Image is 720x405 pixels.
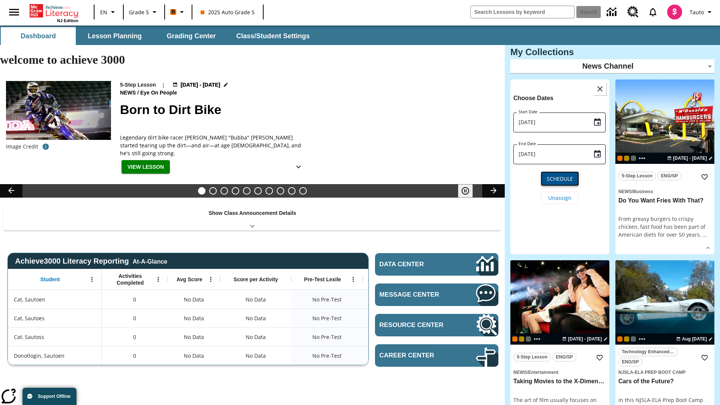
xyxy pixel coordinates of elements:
button: Open Menu [86,274,97,285]
button: Show more classes [637,334,646,343]
div: Home [30,3,78,23]
input: search field [471,6,574,18]
span: Cat, Sautoss [14,333,44,341]
button: Aug 18 - Aug 24 Choose Dates [561,336,609,342]
span: 0 [133,314,136,322]
button: Slide 7 Pre-release lesson [265,187,273,195]
button: Open Menu [348,274,359,285]
span: Avg Score [177,276,202,283]
div: Current Class [617,156,622,161]
button: Credit: Rick Scuteri/AP Images [38,140,53,153]
span: ENG/SP [622,358,639,366]
span: Achieve3000 Literacy Reporting [15,257,167,265]
span: Grade 5 [129,8,149,16]
span: Unassign [548,194,571,202]
h3: Cars of the Future? [618,378,711,385]
button: Slide 3 Do You Want Fries With That? [220,187,228,195]
div: From greasy burgers to crispy chicken, fast food has been part of American diets for over 50 years. [618,215,711,238]
button: View Lesson [121,160,170,174]
p: 5-Step Lesson [120,81,156,89]
span: / [632,189,633,194]
button: 5-Step Lesson [513,353,551,361]
span: 0 [133,295,136,303]
span: No Data [180,329,208,345]
span: ENG/SP [556,353,573,361]
div: Current Class [617,336,622,342]
span: No Data [180,292,208,307]
button: Aug 18 - Aug 01 Choose Dates [675,336,714,342]
span: Score per Activity [234,276,278,283]
span: / [527,370,528,375]
span: 0 [133,333,136,341]
div: Legendary dirt bike racer [PERSON_NAME] "Bubba" [PERSON_NAME] started tearing up the dirt—and air... [120,133,307,157]
span: Topic: NJSLA-ELA Prep Boot Camp/ [618,368,711,376]
div: No Data, Cat, Sautoes [242,311,270,326]
span: Cat, Sautoes [14,314,45,322]
span: [DATE] - [DATE] [568,336,602,342]
span: [DATE] - [DATE] [673,155,707,162]
button: Language: EN, Select a language [97,5,121,19]
div: Current Class [512,336,517,342]
span: ENG/SP [661,172,678,180]
div: lesson details [615,79,714,255]
span: Support Offline [38,394,70,399]
button: Aug 18 - Aug 18 Choose Dates [171,81,230,89]
div: New 2025 class [519,336,524,342]
span: Cat, Sautoen [14,295,45,303]
a: Notifications [643,2,663,22]
div: Show Class Announcement Details [4,205,501,231]
div: No Data, Cat, Sautoen [168,290,220,309]
div: No Data, Donotlogin, Sautoen [363,346,434,365]
a: Resource Center, Will open in new tab [375,314,498,336]
input: MMMM-DD-YYYY [513,112,587,132]
div: 0, Donotlogin, Sautoen [102,346,168,365]
img: avatar image [667,4,682,19]
span: … [703,231,707,238]
a: Home [30,3,78,18]
span: | [162,81,165,89]
span: News [618,189,632,194]
img: Motocross racer James Stewart flies through the air on his dirt bike. [6,81,111,140]
span: News [120,89,137,97]
a: Data Center [375,253,498,276]
button: Choose date, selected date is Aug 18, 2025 [590,115,605,130]
button: Dashboard [1,27,76,45]
button: Grading Center [154,27,229,45]
span: 0 [133,352,136,360]
button: Profile/Settings [687,5,717,19]
span: Legendary dirt bike racer James "Bubba" Stewart started tearing up the dirt—and air—at age 4, and... [120,133,307,157]
button: Pause [458,184,473,198]
div: New 2025 class [624,156,629,161]
span: Pre-Test Lexile [304,276,341,283]
button: Open Menu [153,274,164,285]
div: At-A-Glance [133,257,167,265]
span: News [513,370,527,375]
span: NJ Edition [57,18,78,23]
span: No Data [180,348,208,363]
div: OL 2025 Auto Grade 6 [526,336,531,342]
button: Slide 5 What's the Big Idea? [243,187,250,195]
button: Class/Student Settings [230,27,316,45]
h6: Choose Dates [513,93,606,103]
span: Student [40,276,60,283]
span: Message Center [379,291,453,298]
div: News Channel [510,59,714,73]
button: Aug 18 - Aug 18 Choose Dates [666,155,714,162]
button: Schedule [541,172,579,186]
div: No Data, Cat, Sautoen [242,292,270,307]
span: EN [100,8,107,16]
span: New 2025 class [624,336,629,342]
span: / [137,90,139,96]
a: Data Center [602,2,623,22]
h3: Taking Movies to the X-Dimension [513,378,606,385]
label: Start Date [519,109,537,115]
button: Slide 2 Cars of the Future? [209,187,217,195]
span: Aug [DATE] [682,336,707,342]
p: Image Credit [6,143,38,150]
a: Resource Center, Will open in new tab [623,2,643,22]
span: No Pre-Test, Donotlogin, Sautoen [312,352,342,360]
